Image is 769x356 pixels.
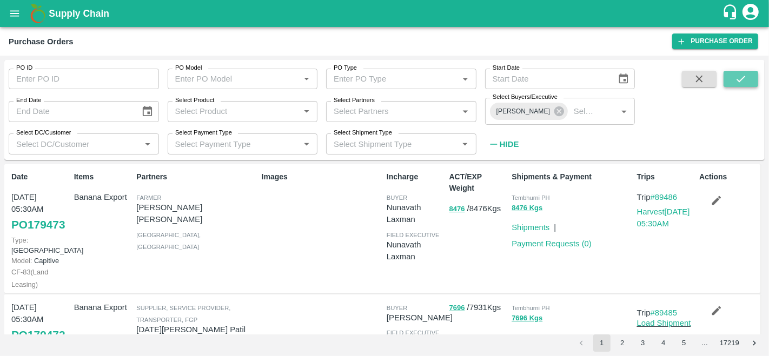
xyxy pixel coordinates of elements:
p: Banana Export [74,301,132,313]
p: Incharge [387,171,445,183]
input: Select Shipment Type [329,137,441,151]
input: Start Date [485,69,609,89]
label: Select Partners [334,96,375,105]
p: Actions [699,171,758,183]
input: Select DC/Customer [12,137,138,151]
button: Open [617,104,631,118]
a: Supply Chain [49,6,722,21]
div: … [696,338,713,348]
input: Enter PO Type [329,72,455,86]
p: [DATE][PERSON_NAME] Patil [136,324,257,335]
a: Harvest[DATE] 05:30AM [637,207,690,228]
span: Model: [11,257,32,265]
label: Select Payment Type [175,129,232,137]
input: Select Product [171,104,297,118]
button: Open [300,137,314,151]
p: Trips [637,171,695,183]
a: #89486 [651,193,678,201]
button: 7696 [449,302,465,314]
a: PO179473 [11,215,65,234]
nav: pagination navigation [571,334,765,352]
button: Go to page 2 [614,334,631,352]
span: CF- 83 ( Land Leasing ) [11,268,48,288]
img: logo [27,3,49,24]
span: buyer [387,194,407,201]
span: [GEOGRAPHIC_DATA] , [GEOGRAPHIC_DATA] [136,232,201,250]
span: field executive [387,330,440,336]
button: page 1 [593,334,611,352]
button: Open [300,104,314,118]
label: Select DC/Customer [16,129,71,137]
p: [PERSON_NAME] [387,312,453,324]
button: 7696 Kgs [512,312,542,325]
span: field executive [387,232,440,238]
label: Start Date [493,64,520,72]
p: [GEOGRAPHIC_DATA] [11,235,70,256]
button: Open [458,137,472,151]
button: Open [300,72,314,86]
a: PO179472 [11,325,65,345]
button: Open [141,137,155,151]
p: Capitive [11,256,70,266]
input: Select Payment Type [171,137,283,151]
p: / 7931 Kgs [449,301,508,314]
span: Type: [11,236,28,244]
span: Farmer [136,194,161,201]
button: Choose date [613,69,634,89]
a: Load Shipment [637,319,691,327]
a: Shipments [512,223,549,232]
input: End Date [9,101,132,122]
b: Supply Chain [49,8,109,19]
strong: Hide [500,140,519,149]
p: Nunavath Laxman [387,201,445,226]
button: Choose date [137,101,157,122]
a: Shipments [512,333,549,342]
p: Images [262,171,382,183]
input: Select Partners [329,104,455,118]
button: Open [458,104,472,118]
button: Go to page 4 [655,334,672,352]
p: Date [11,171,70,183]
p: [DATE] 05:30AM [11,191,70,216]
p: [DATE] 05:30AM [11,301,70,326]
p: Banana Export [74,191,132,203]
label: Select Shipment Type [334,129,392,137]
span: Tembhurni PH [512,305,550,311]
div: | [549,217,556,233]
span: Tembhurni PH [512,194,550,201]
button: Open [458,72,472,86]
div: | [549,327,556,344]
p: / 8476 Kgs [449,203,508,215]
label: PO ID [16,64,32,72]
label: Select Buyers/Executive [493,93,558,102]
button: 8476 Kgs [512,202,542,214]
span: buyer [387,305,407,311]
button: Go to page 3 [634,334,652,352]
p: Trip [637,191,695,203]
p: Shipments & Payment [512,171,632,183]
p: Partners [136,171,257,183]
a: Payment Requests (0) [512,239,592,248]
button: Go to page 5 [675,334,693,352]
div: Purchase Orders [9,35,74,49]
label: End Date [16,96,41,105]
input: Select Buyers/Executive [569,104,600,118]
a: CF-83(Land Leasing) [11,268,48,288]
a: #89485 [651,308,678,317]
button: 8476 [449,203,465,216]
p: Trip [637,307,695,319]
label: PO Model [175,64,202,72]
p: [PERSON_NAME] [PERSON_NAME] [136,201,257,226]
button: Hide [485,135,522,153]
p: ACT/EXP Weight [449,171,508,194]
button: open drawer [2,1,27,26]
input: Enter PO Model [171,72,297,86]
label: Select Product [175,96,214,105]
span: [PERSON_NAME] [490,106,556,117]
p: Nunavath Laxman [387,239,445,263]
div: account of current user [741,2,760,25]
label: PO Type [334,64,357,72]
span: Supplier, Service Provider, Transporter, FGP [136,305,230,323]
input: Enter PO ID [9,69,159,89]
button: Go to next page [746,334,763,352]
